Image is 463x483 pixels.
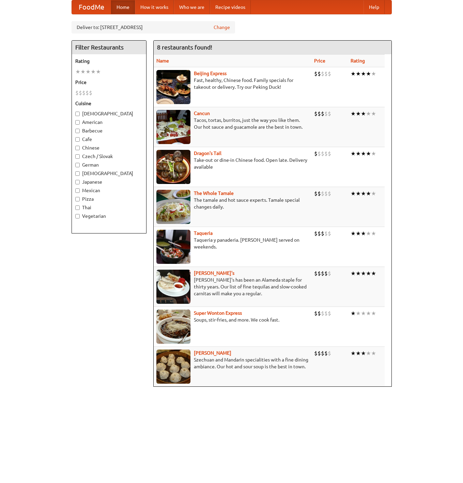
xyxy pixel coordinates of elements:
[75,213,143,219] label: Vegetarian
[75,154,80,159] input: Czech / Slovak
[351,350,356,357] li: ★
[361,150,366,157] li: ★
[328,230,331,237] li: $
[194,190,234,196] a: The Whole Tamale
[321,350,324,357] li: $
[351,310,356,317] li: ★
[321,150,324,157] li: $
[75,205,80,210] input: Thai
[314,190,318,197] li: $
[371,230,376,237] li: ★
[174,0,210,14] a: Who we are
[364,0,385,14] a: Help
[321,70,324,77] li: $
[361,270,366,277] li: ★
[328,110,331,117] li: $
[75,188,80,193] input: Mexican
[321,110,324,117] li: $
[371,270,376,277] li: ★
[75,214,80,218] input: Vegetarian
[156,58,169,63] a: Name
[356,230,361,237] li: ★
[318,70,321,77] li: $
[156,190,190,224] img: wholetamale.jpg
[156,70,190,104] img: beijing.jpg
[89,89,92,97] li: $
[324,350,328,357] li: $
[156,310,190,344] img: superwonton.jpg
[75,110,143,117] label: [DEMOGRAPHIC_DATA]
[351,270,356,277] li: ★
[75,58,143,65] h5: Rating
[361,310,366,317] li: ★
[351,230,356,237] li: ★
[371,350,376,357] li: ★
[324,270,328,277] li: $
[75,180,80,184] input: Japanese
[156,230,190,264] img: taqueria.jpg
[328,270,331,277] li: $
[75,197,80,201] input: Pizza
[328,310,331,317] li: $
[75,120,80,125] input: American
[356,70,361,77] li: ★
[75,153,143,160] label: Czech / Slovak
[156,316,309,323] p: Soups, stir-fries, and more. We cook fast.
[194,230,213,236] a: Taqueria
[156,110,190,144] img: cancun.jpg
[318,190,321,197] li: $
[194,71,227,76] a: Beijing Express
[194,111,210,116] b: Cancun
[366,110,371,117] li: ★
[135,0,174,14] a: How it works
[328,350,331,357] li: $
[356,150,361,157] li: ★
[156,270,190,304] img: pedros.jpg
[351,58,365,63] a: Rating
[361,350,366,357] li: ★
[156,197,309,210] p: The tamale and hot sauce experts. Tamale special changes daily.
[366,70,371,77] li: ★
[366,350,371,357] li: ★
[351,110,356,117] li: ★
[194,350,231,356] a: [PERSON_NAME]
[324,70,328,77] li: $
[371,70,376,77] li: ★
[328,70,331,77] li: $
[75,136,143,143] label: Cafe
[75,100,143,107] h5: Cuisine
[72,0,111,14] a: FoodMe
[318,110,321,117] li: $
[156,150,190,184] img: dragon.jpg
[318,230,321,237] li: $
[318,350,321,357] li: $
[86,89,89,97] li: $
[366,230,371,237] li: ★
[194,270,234,276] a: [PERSON_NAME]'s
[366,270,371,277] li: ★
[351,70,356,77] li: ★
[324,150,328,157] li: $
[75,79,143,86] h5: Price
[324,190,328,197] li: $
[214,24,230,31] a: Change
[324,230,328,237] li: $
[314,110,318,117] li: $
[194,151,221,156] a: Dragon's Tail
[194,310,242,316] a: Super Wonton Express
[72,21,235,33] div: Deliver to: [STREET_ADDRESS]
[75,137,80,142] input: Cafe
[314,230,318,237] li: $
[366,190,371,197] li: ★
[156,117,309,130] p: Tacos, tortas, burritos, just the way you like them. Our hot sauce and guacamole are the best in ...
[321,190,324,197] li: $
[351,150,356,157] li: ★
[314,70,318,77] li: $
[80,68,86,75] li: ★
[371,110,376,117] li: ★
[361,190,366,197] li: ★
[75,161,143,168] label: German
[156,237,309,250] p: Taqueria y panaderia. [PERSON_NAME] served on weekends.
[75,129,80,133] input: Barbecue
